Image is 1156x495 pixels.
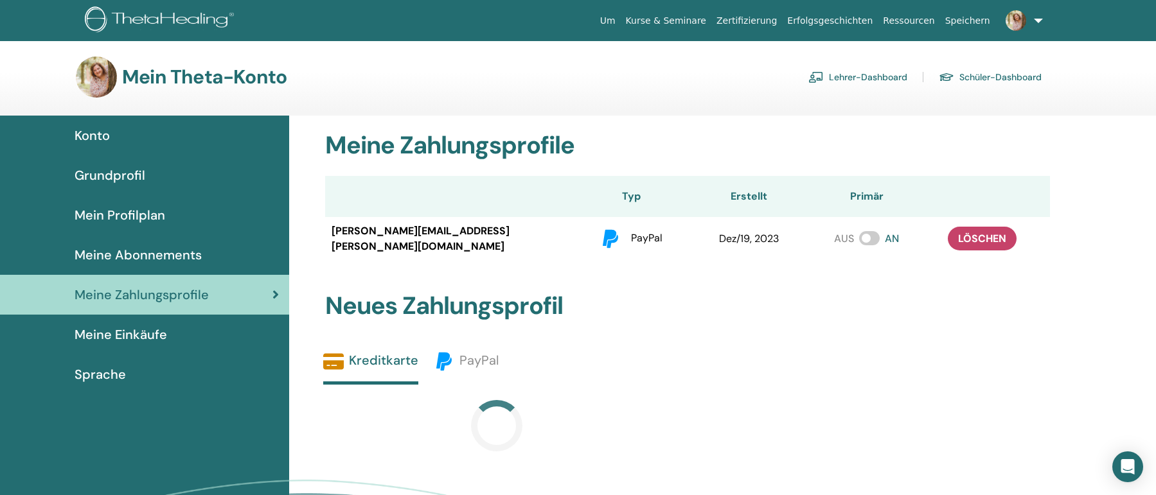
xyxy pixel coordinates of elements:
a: Ressourcen [878,9,939,33]
span: Grundprofil [75,166,145,185]
img: paypal.svg [434,351,454,372]
span: Mein Profilplan [75,205,165,225]
span: PayPal [459,352,499,369]
span: AN [885,232,899,245]
a: Kurse & Seminare [621,9,711,33]
span: Meine Einkäufe [75,325,167,344]
img: credit-card-solid.svg [323,351,344,372]
th: Primär [796,176,938,217]
a: Erfolgsgeschichten [782,9,878,33]
img: paypal.svg [600,229,621,249]
th: Erstellt [702,176,796,217]
a: Zertifizierung [711,9,782,33]
img: default.jpg [76,56,117,98]
img: default.jpg [1006,10,1026,31]
button: löschen [948,227,1017,250]
span: Meine Zahlungsprofile [75,285,209,304]
h2: Meine Zahlungsprofile [317,131,1058,161]
img: logo.png [85,6,238,35]
div: Dez/19, 2023 [708,231,789,247]
th: Typ [561,176,702,217]
span: [PERSON_NAME][EMAIL_ADDRESS][PERSON_NAME][DOMAIN_NAME] [332,223,554,254]
a: Schüler-Dashboard [939,67,1042,87]
span: Meine Abonnements [75,245,202,265]
h3: Mein Theta-Konto [122,65,287,89]
a: Lehrer-Dashboard [808,67,907,87]
a: Um [595,9,621,33]
a: Kreditkarte [323,351,418,385]
a: Speichern [940,9,995,33]
img: chalkboard-teacher.svg [808,71,824,83]
span: Sprache [75,365,126,384]
img: graduation-cap.svg [939,72,954,83]
span: PayPal [631,231,662,245]
span: AUS [834,232,854,245]
span: Konto [75,126,110,145]
div: Open Intercom Messenger [1112,451,1143,482]
h2: Neues Zahlungsprofil [317,291,1058,321]
span: löschen [958,232,1006,245]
